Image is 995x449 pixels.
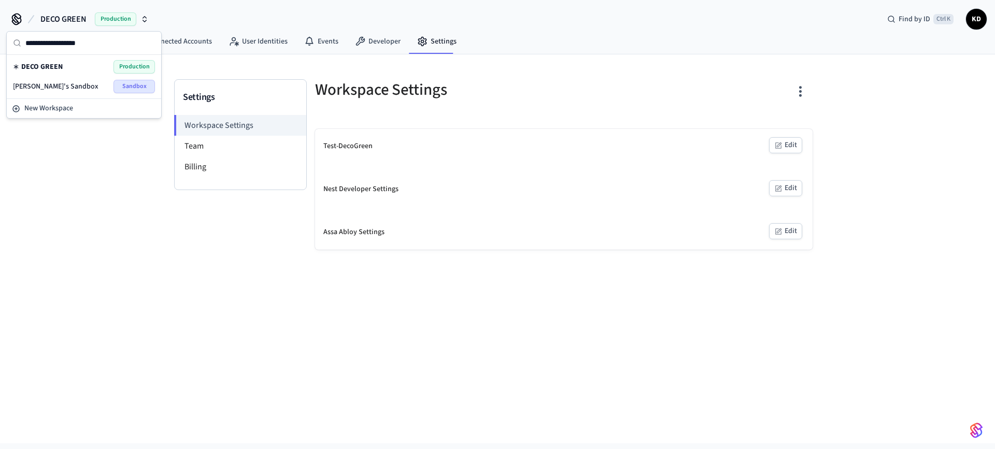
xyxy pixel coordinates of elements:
[323,227,385,238] div: Assa Abloy Settings
[174,115,306,136] li: Workspace Settings
[899,14,930,24] span: Find by ID
[967,10,986,28] span: KD
[933,14,954,24] span: Ctrl K
[8,100,160,117] button: New Workspace
[113,60,155,74] span: Production
[315,79,558,100] h5: Workspace Settings
[409,32,465,51] a: Settings
[769,223,802,239] button: Edit
[175,136,306,156] li: Team
[347,32,409,51] a: Developer
[113,80,155,93] span: Sandbox
[323,141,373,152] div: Test-DecoGreen
[323,184,399,195] div: Nest Developer Settings
[769,137,802,153] button: Edit
[7,55,161,98] div: Suggestions
[970,422,983,439] img: SeamLogoGradient.69752ec5.svg
[296,32,347,51] a: Events
[175,156,306,177] li: Billing
[126,32,220,51] a: Connected Accounts
[95,12,136,26] span: Production
[220,32,296,51] a: User Identities
[40,13,87,25] span: DECO GREEN
[769,180,802,196] button: Edit
[21,62,63,72] span: DECO GREEN
[24,103,73,114] span: New Workspace
[13,81,98,92] span: [PERSON_NAME]'s Sandbox
[183,90,298,105] h3: Settings
[879,10,962,28] div: Find by IDCtrl K
[966,9,987,30] button: KD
